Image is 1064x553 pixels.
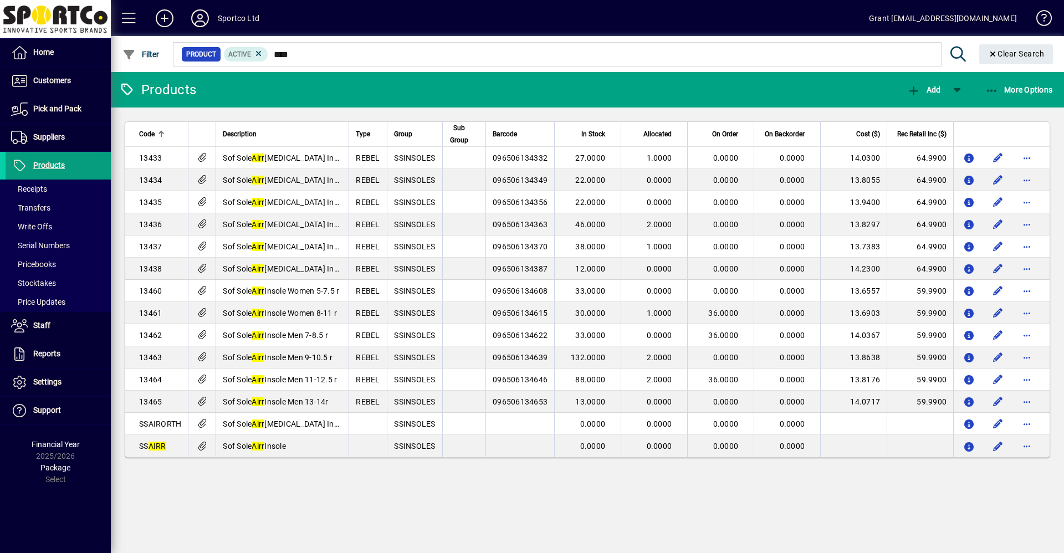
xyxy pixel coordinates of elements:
span: REBEL [356,309,380,318]
button: More options [1018,216,1036,233]
td: 13.8055 [820,169,887,191]
span: 22.0000 [575,176,605,185]
button: More options [1018,238,1036,255]
span: 0.0000 [780,153,805,162]
button: More options [1018,260,1036,278]
em: Airr [252,397,264,406]
button: More options [1018,415,1036,433]
span: 13437 [139,242,162,251]
a: Reports [6,340,111,368]
a: Pricebooks [6,255,111,274]
span: 096506134387 [493,264,548,273]
td: 13.8176 [820,368,887,391]
span: Pricebooks [11,260,56,269]
em: Airr [252,442,264,450]
button: More options [1018,282,1036,300]
span: Price Updates [11,298,65,306]
span: On Backorder [765,128,805,140]
span: 0.0000 [647,176,672,185]
span: On Order [712,128,738,140]
span: More Options [985,85,1053,94]
button: Edit [989,149,1007,167]
span: Products [33,161,65,170]
td: 59.9900 [887,280,953,302]
span: 0.0000 [780,375,805,384]
a: Serial Numbers [6,236,111,255]
span: 0.0000 [713,397,739,406]
a: Transfers [6,198,111,217]
span: 096506134356 [493,198,548,207]
span: 0.0000 [780,264,805,273]
span: 096506134622 [493,331,548,340]
span: 0.0000 [647,286,672,295]
span: SSINSOLES [394,442,435,450]
span: Sof Sole [MEDICAL_DATA] Insole Women 5-7.5 [223,153,397,162]
button: Edit [989,282,1007,300]
span: REBEL [356,353,380,362]
span: SSINSOLES [394,198,435,207]
span: Write Offs [11,222,52,231]
span: REBEL [356,331,380,340]
span: REBEL [356,264,380,273]
button: More options [1018,326,1036,344]
td: 13.6557 [820,280,887,302]
span: 0.0000 [713,353,739,362]
td: 59.9900 [887,302,953,324]
span: 096506134646 [493,375,548,384]
button: Add [904,80,943,100]
span: 0.0000 [780,309,805,318]
span: 36.0000 [708,331,738,340]
button: More options [1018,371,1036,388]
span: 0.0000 [780,286,805,295]
span: 2.0000 [647,353,672,362]
div: On Order [694,128,748,140]
button: Edit [989,304,1007,322]
em: Airr [252,220,264,229]
span: 13435 [139,198,162,207]
a: Home [6,39,111,66]
span: Receipts [11,185,47,193]
a: Receipts [6,180,111,198]
button: More options [1018,349,1036,366]
button: Profile [182,8,218,28]
a: Support [6,397,111,424]
span: 2.0000 [647,220,672,229]
span: Code [139,128,155,140]
button: More options [1018,149,1036,167]
div: Type [356,128,380,140]
span: Sof Sole Insole Men 13-14r [223,397,328,406]
button: Edit [989,260,1007,278]
div: Barcode [493,128,548,140]
span: 0.0000 [713,153,739,162]
span: Sof Sole Insole Women 5-7.5 r [223,286,339,295]
span: Sub Group [449,122,469,146]
div: Products [119,81,196,99]
span: 1.0000 [647,309,672,318]
div: Allocated [628,128,682,140]
span: 0.0000 [647,419,672,428]
span: SSINSOLES [394,286,435,295]
em: Airr [252,331,264,340]
span: 0.0000 [780,353,805,362]
a: Settings [6,368,111,396]
span: REBEL [356,397,380,406]
span: 0.0000 [647,198,672,207]
span: 0.0000 [647,442,672,450]
em: Airr [252,309,264,318]
button: Edit [989,393,1007,411]
span: 0.0000 [780,176,805,185]
span: SSINSOLES [394,419,435,428]
span: 13461 [139,309,162,318]
span: Home [33,48,54,57]
span: REBEL [356,286,380,295]
a: Pick and Pack [6,95,111,123]
span: Financial Year [32,440,80,449]
span: Support [33,406,61,414]
td: 13.6903 [820,302,887,324]
td: 13.8297 [820,213,887,235]
span: Package [40,463,70,472]
span: Sof Sole Insole Men 9-10.5 r [223,353,332,362]
td: 64.9900 [887,169,953,191]
button: More options [1018,437,1036,455]
td: 59.9900 [887,391,953,413]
